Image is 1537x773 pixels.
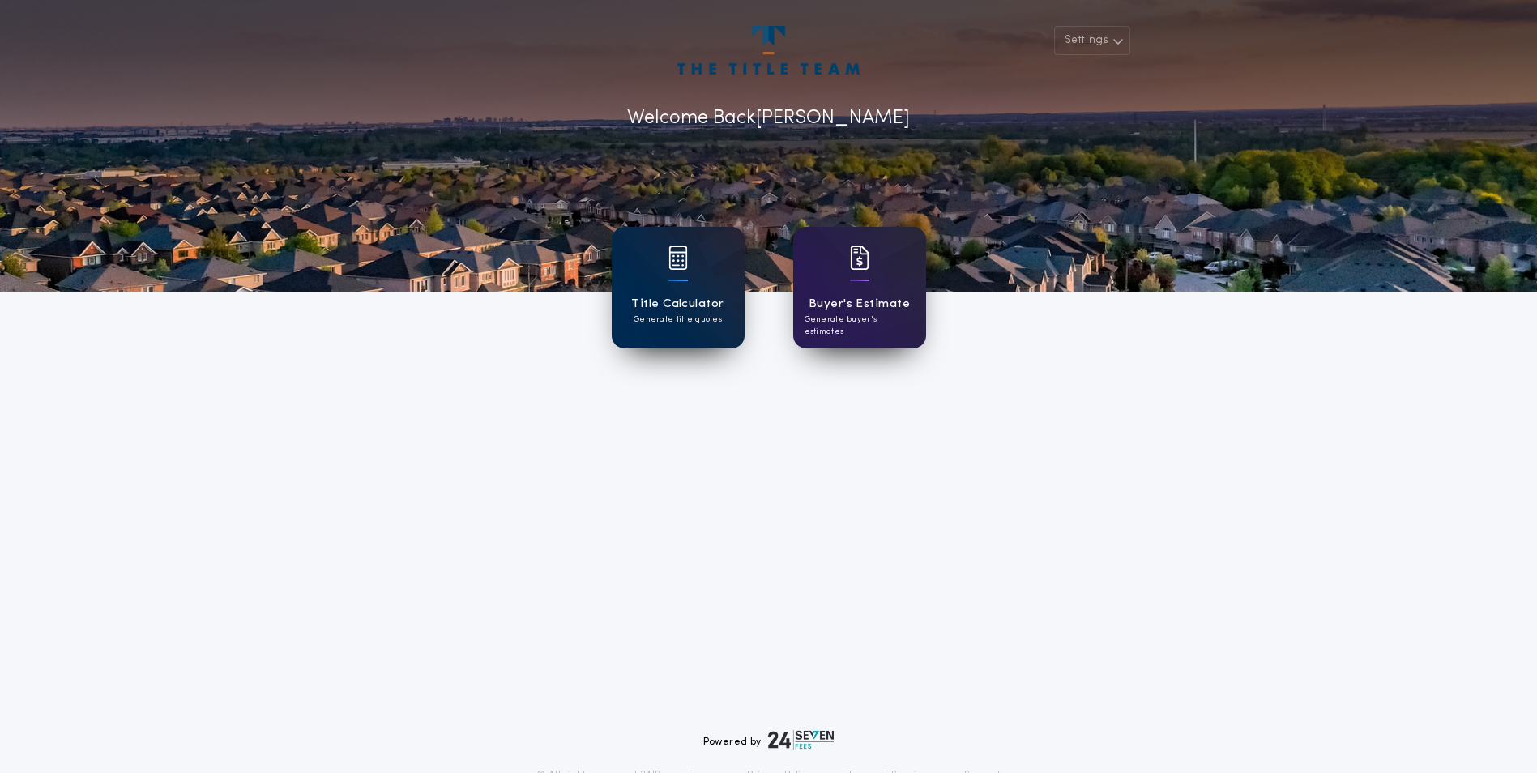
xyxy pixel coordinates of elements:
img: card icon [668,246,688,270]
button: Settings [1054,26,1130,55]
img: account-logo [677,26,859,75]
img: card icon [850,246,869,270]
p: Welcome Back [PERSON_NAME] [627,104,910,133]
img: logo [768,730,835,750]
h1: Title Calculator [631,295,724,314]
p: Generate buyer's estimates [805,314,915,338]
h1: Buyer's Estimate [809,295,910,314]
a: card iconTitle CalculatorGenerate title quotes [612,227,745,348]
p: Generate title quotes [634,314,722,326]
a: card iconBuyer's EstimateGenerate buyer's estimates [793,227,926,348]
div: Powered by [703,730,835,750]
